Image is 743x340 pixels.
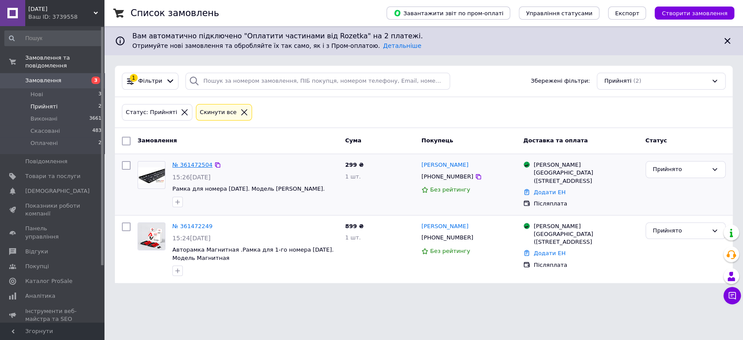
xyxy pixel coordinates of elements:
[608,7,646,20] button: Експорт
[25,307,81,323] span: Інструменти веб-майстра та SEO
[172,223,212,229] a: № 361472249
[25,158,67,165] span: Повідомлення
[523,137,588,144] span: Доставка та оплата
[393,9,503,17] span: Завантажити звіт по пром-оплаті
[198,108,239,117] div: Cкинути все
[30,115,57,123] span: Виконані
[615,10,639,17] span: Експорт
[92,127,101,135] span: 483
[723,287,741,304] button: Чат з покупцем
[646,137,667,144] span: Статус
[662,10,727,17] span: Створити замовлення
[526,10,592,17] span: Управління статусами
[25,248,48,256] span: Відгуки
[30,127,60,135] span: Скасовані
[633,77,641,84] span: (2)
[89,115,101,123] span: 3661
[420,232,475,243] div: [PHONE_NUMBER]
[534,230,639,246] div: [GEOGRAPHIC_DATA] ([STREET_ADDRESS]
[124,108,179,117] div: Статус: Прийняті
[185,73,450,90] input: Пошук за номером замовлення, ПІБ покупця, номером телефону, Email, номером накладної
[534,200,639,208] div: Післяплата
[519,7,599,20] button: Управління статусами
[534,250,565,256] a: Додати ЕН
[421,137,453,144] span: Покупець
[383,42,421,49] a: Детальніше
[28,5,94,13] span: RED HILL
[4,30,102,46] input: Пошук
[30,91,43,98] span: Нові
[138,167,165,183] img: Фото товару
[25,202,81,218] span: Показники роботи компанії
[387,7,510,20] button: Завантажити звіт по пром-оплаті
[98,103,101,111] span: 2
[138,223,165,250] img: Фото товару
[172,174,211,181] span: 15:26[DATE]
[130,74,138,82] div: 1
[28,13,104,21] div: Ваш ID: 3739558
[655,7,734,20] button: Створити замовлення
[534,222,639,230] div: [PERSON_NAME]
[421,222,468,231] a: [PERSON_NAME]
[30,103,57,111] span: Прийняті
[98,139,101,147] span: 2
[25,54,104,70] span: Замовлення та повідомлення
[25,263,49,270] span: Покупці
[138,77,162,85] span: Фільтри
[345,162,364,168] span: 299 ₴
[25,172,81,180] span: Товари та послуги
[172,235,211,242] span: 15:24[DATE]
[172,185,325,192] a: Рамка для номера [DATE]. Модель [PERSON_NAME].
[421,161,468,169] a: [PERSON_NAME]
[430,186,470,193] span: Без рейтингу
[132,31,715,41] span: Вам автоматично підключено "Оплатити частинами від Rozetka" на 2 платежі.
[420,171,475,182] div: [PHONE_NUMBER]
[138,137,177,144] span: Замовлення
[345,137,361,144] span: Cума
[98,91,101,98] span: 3
[172,162,212,168] a: № 361472504
[25,277,72,285] span: Каталог ProSale
[345,173,361,180] span: 1 шт.
[534,189,565,195] a: Додати ЕН
[531,77,590,85] span: Збережені фільтри:
[345,223,364,229] span: 899 ₴
[30,139,58,147] span: Оплачені
[91,77,100,84] span: 3
[131,8,219,18] h1: Список замовлень
[534,169,639,185] div: [GEOGRAPHIC_DATA] ([STREET_ADDRESS]
[345,234,361,241] span: 1 шт.
[25,225,81,240] span: Панель управління
[138,222,165,250] a: Фото товару
[534,261,639,269] div: Післяплата
[132,42,421,49] span: Отримуйте нові замовлення та обробляйте їх так само, як і з Пром-оплатою.
[653,226,708,236] div: Прийнято
[138,161,165,189] a: Фото товару
[646,10,734,16] a: Створити замовлення
[25,187,90,195] span: [DEMOGRAPHIC_DATA]
[25,77,61,84] span: Замовлення
[534,161,639,169] div: [PERSON_NAME]
[430,248,470,254] span: Без рейтингу
[604,77,631,85] span: Прийняті
[172,246,334,261] a: Авторамка Магнитная .Рамка для 1-го номера [DATE]. Модель Магнитная
[653,165,708,174] div: Прийнято
[25,292,55,300] span: Аналітика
